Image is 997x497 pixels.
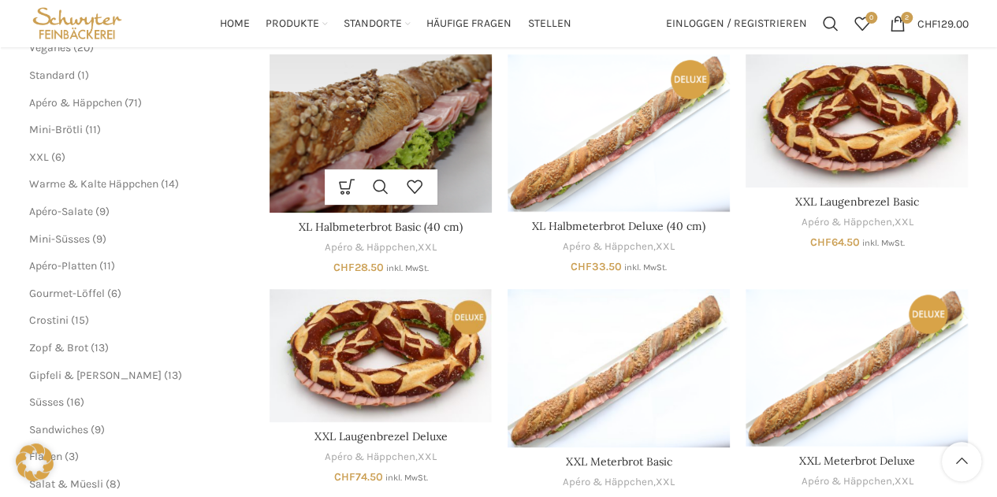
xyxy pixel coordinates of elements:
[165,177,175,191] span: 14
[168,369,178,382] span: 13
[29,423,88,436] a: Sandwiches
[344,17,402,32] span: Standorte
[418,450,437,465] a: XXL
[133,8,657,39] div: Main navigation
[894,474,913,489] a: XXL
[571,260,622,273] bdi: 33.50
[29,313,69,327] a: Crostini
[901,12,913,24] span: 2
[532,219,705,233] a: XL Halbmeterbrot Deluxe (40 cm)
[95,423,101,436] span: 9
[29,341,88,354] span: Zopf & Brot
[77,41,90,54] span: 20
[418,240,437,255] a: XXL
[110,477,117,491] span: 8
[746,289,968,446] a: XXL Meterbrot Deluxe
[364,169,398,205] a: Schnellansicht
[508,54,730,211] a: XL Halbmeterbrot Deluxe (40 cm)
[882,8,977,39] a: 2 CHF129.00
[29,177,158,191] a: Warme & Kalte Häppchen
[29,232,90,246] span: Mini-Süsses
[325,240,415,255] a: Apéro & Häppchen
[666,18,807,29] span: Einloggen / Registrieren
[566,454,672,469] a: XXL Meterbrot Basic
[746,54,968,187] a: XXL Laugenbrezel Basic
[29,259,97,273] a: Apéro-Platten
[99,205,106,218] span: 9
[571,260,592,273] span: CHF
[29,96,122,109] a: Apéro & Häppchen
[103,259,111,273] span: 11
[29,205,93,218] a: Apéro-Salate
[815,8,846,39] a: Suchen
[29,395,64,409] a: Süsses
[333,261,355,274] span: CHF
[128,96,138,109] span: 71
[846,8,878,39] a: 0
[96,232,102,246] span: 9
[658,8,815,39] a: Einloggen / Registrieren
[809,236,859,249] bdi: 64.50
[563,239,653,254] a: Apéro & Häppchen
[865,12,877,24] span: 0
[624,262,667,273] small: inkl. MwSt.
[801,215,891,230] a: Apéro & Häppchen
[270,240,492,255] div: ,
[299,220,463,234] a: XL Halbmeterbrot Basic (40 cm)
[29,69,75,82] a: Standard
[801,474,891,489] a: Apéro & Häppchen
[330,169,364,205] a: Wähle Optionen für „XL Halbmeterbrot Basic (40 cm)“
[846,8,878,39] div: Meine Wunschliste
[334,470,383,484] bdi: 74.50
[386,263,429,273] small: inkl. MwSt.
[29,123,83,136] a: Mini-Brötli
[29,369,162,382] span: Gipfeli & [PERSON_NAME]
[426,17,512,32] span: Häufige Fragen
[799,454,915,468] a: XXL Meterbrot Deluxe
[29,41,71,54] a: Veganes
[942,442,981,481] a: Scroll to top button
[70,395,80,409] span: 16
[333,261,384,274] bdi: 28.50
[270,54,492,213] a: XL Halbmeterbrot Basic (40 cm)
[81,69,85,82] span: 1
[270,450,492,465] div: ,
[29,150,49,164] a: XXL
[55,150,61,164] span: 6
[75,313,85,327] span: 15
[325,450,415,465] a: Apéro & Häppchen
[334,470,355,484] span: CHF
[508,289,730,447] a: XXL Meterbrot Basic
[917,17,937,30] span: CHF
[656,239,675,254] a: XXL
[220,17,250,32] span: Home
[426,8,512,39] a: Häufige Fragen
[89,123,97,136] span: 11
[111,287,117,300] span: 6
[270,289,492,422] a: XXL Laugenbrezel Deluxe
[29,287,105,300] a: Gourmet-Löffel
[917,17,969,30] bdi: 129.00
[746,474,968,489] div: ,
[220,8,250,39] a: Home
[344,8,411,39] a: Standorte
[266,17,319,32] span: Produkte
[266,8,328,39] a: Produkte
[527,17,571,32] span: Stellen
[527,8,571,39] a: Stellen
[656,475,675,490] a: XXL
[29,16,126,29] a: Site logo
